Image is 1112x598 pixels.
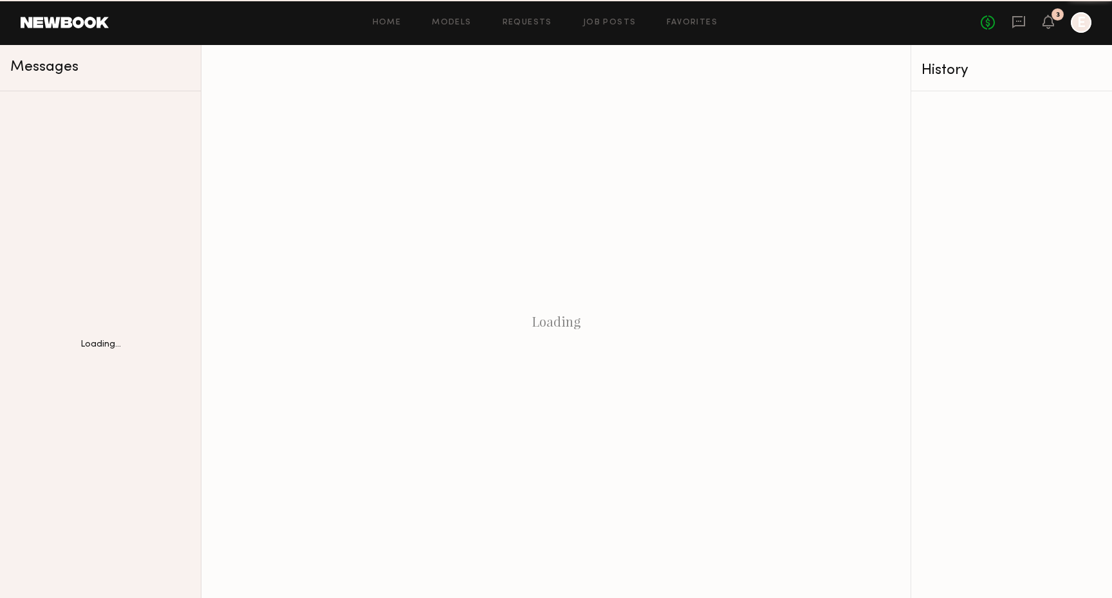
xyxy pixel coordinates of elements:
[583,19,636,27] a: Job Posts
[667,19,718,27] a: Favorites
[922,63,1102,78] div: History
[1071,12,1091,33] a: E
[373,19,402,27] a: Home
[80,340,121,349] div: Loading...
[201,45,911,598] div: Loading
[10,60,79,75] span: Messages
[1056,12,1060,19] div: 3
[432,19,471,27] a: Models
[503,19,552,27] a: Requests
